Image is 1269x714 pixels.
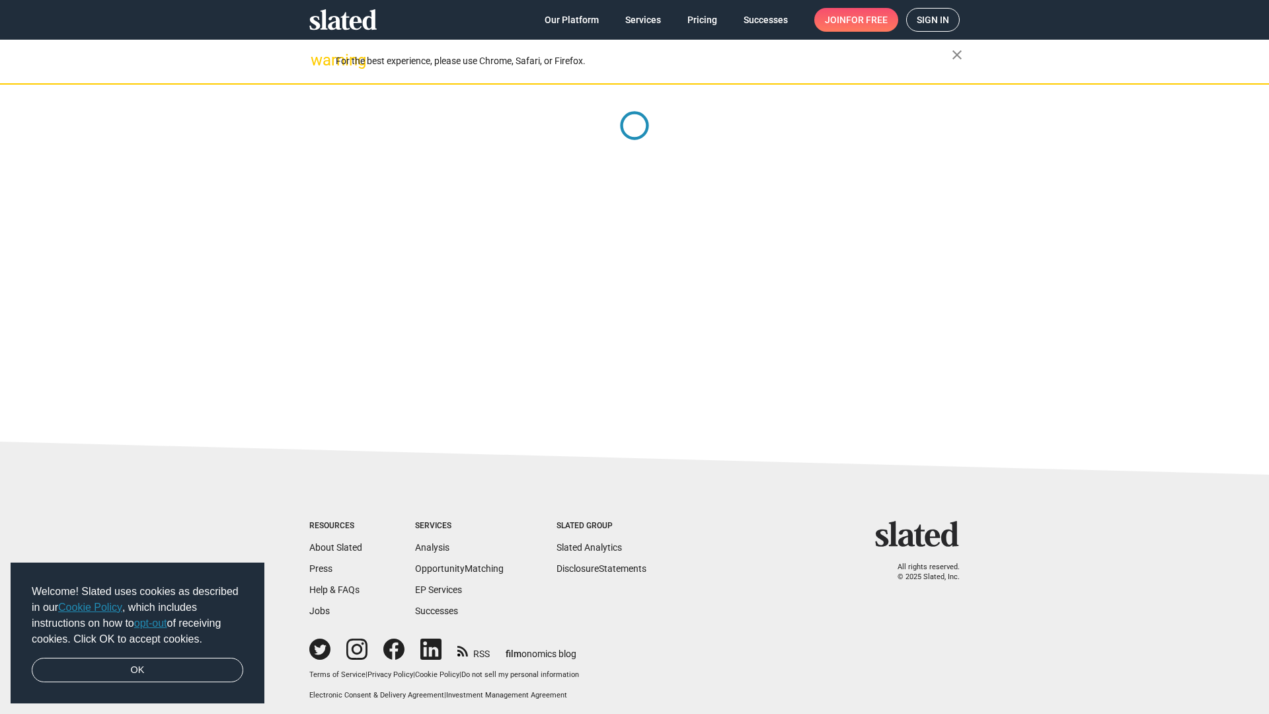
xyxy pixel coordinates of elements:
[309,563,332,574] a: Press
[415,563,504,574] a: OpportunityMatching
[687,8,717,32] span: Pricing
[906,8,960,32] a: Sign in
[413,670,415,679] span: |
[415,584,462,595] a: EP Services
[917,9,949,31] span: Sign in
[461,670,579,680] button: Do not sell my personal information
[534,8,609,32] a: Our Platform
[309,606,330,616] a: Jobs
[309,542,362,553] a: About Slated
[415,670,459,679] a: Cookie Policy
[557,542,622,553] a: Slated Analytics
[545,8,599,32] span: Our Platform
[625,8,661,32] span: Services
[744,8,788,32] span: Successes
[415,606,458,616] a: Successes
[311,52,327,68] mat-icon: warning
[557,521,646,532] div: Slated Group
[677,8,728,32] a: Pricing
[884,563,960,582] p: All rights reserved. © 2025 Slated, Inc.
[32,584,243,647] span: Welcome! Slated uses cookies as described in our , which includes instructions on how to of recei...
[309,521,362,532] div: Resources
[825,8,888,32] span: Join
[457,640,490,660] a: RSS
[506,637,576,660] a: filmonomics blog
[615,8,672,32] a: Services
[557,563,646,574] a: DisclosureStatements
[11,563,264,704] div: cookieconsent
[367,670,413,679] a: Privacy Policy
[814,8,898,32] a: Joinfor free
[444,691,446,699] span: |
[446,691,567,699] a: Investment Management Agreement
[309,670,365,679] a: Terms of Service
[415,542,449,553] a: Analysis
[459,670,461,679] span: |
[949,47,965,63] mat-icon: close
[309,691,444,699] a: Electronic Consent & Delivery Agreement
[733,8,798,32] a: Successes
[365,670,367,679] span: |
[506,649,521,659] span: film
[846,8,888,32] span: for free
[58,602,122,613] a: Cookie Policy
[32,658,243,683] a: dismiss cookie message
[415,521,504,532] div: Services
[336,52,952,70] div: For the best experience, please use Chrome, Safari, or Firefox.
[134,617,167,629] a: opt-out
[309,584,360,595] a: Help & FAQs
